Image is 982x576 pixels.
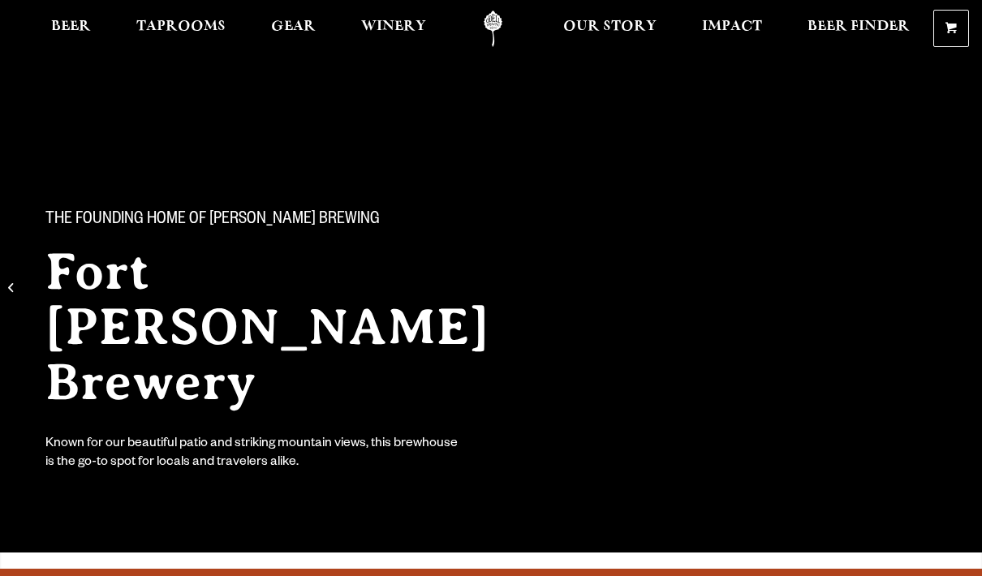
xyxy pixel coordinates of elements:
span: Impact [702,20,762,33]
a: Beer [41,11,101,47]
div: Known for our beautiful patio and striking mountain views, this brewhouse is the go-to spot for l... [45,436,461,473]
a: Our Story [553,11,667,47]
span: Winery [361,20,426,33]
a: Gear [261,11,326,47]
span: Our Story [563,20,657,33]
a: Winery [351,11,437,47]
span: Beer [51,20,91,33]
h2: Fort [PERSON_NAME] Brewery [45,244,552,410]
span: Gear [271,20,316,33]
span: Taprooms [136,20,226,33]
span: The Founding Home of [PERSON_NAME] Brewing [45,210,380,231]
a: Impact [691,11,773,47]
span: Beer Finder [808,20,910,33]
a: Taprooms [126,11,236,47]
a: Beer Finder [797,11,920,47]
a: Odell Home [463,11,523,47]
